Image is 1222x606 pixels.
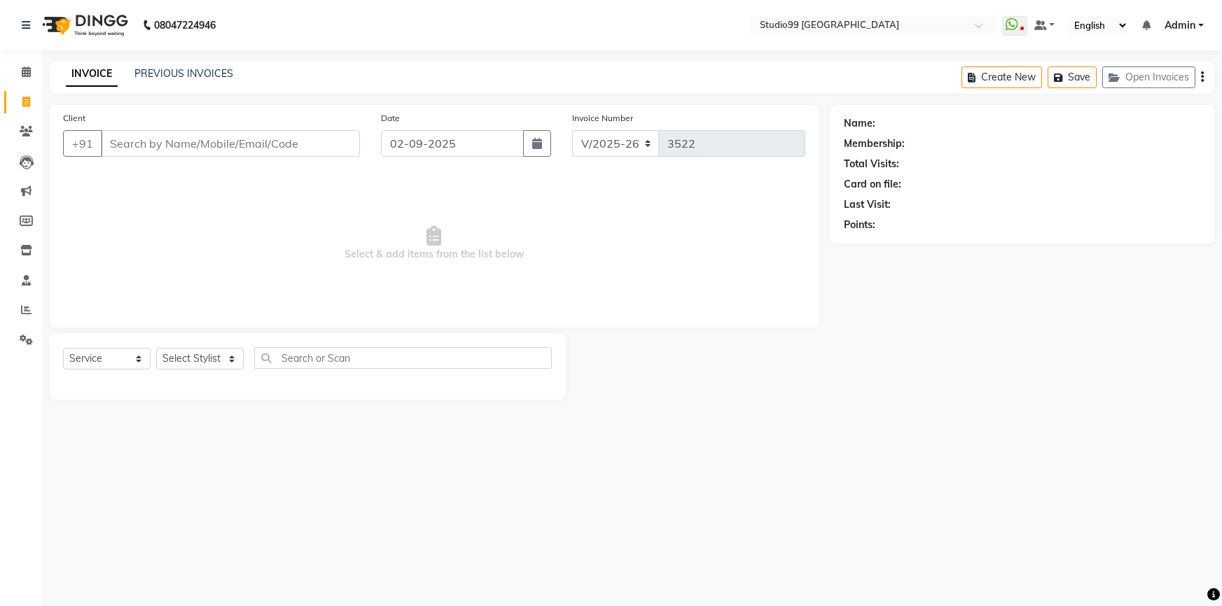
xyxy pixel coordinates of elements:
[134,67,233,80] a: PREVIOUS INVOICES
[101,130,360,157] input: Search by Name/Mobile/Email/Code
[36,6,132,45] img: logo
[154,6,216,45] b: 08047224946
[63,174,805,313] span: Select & add items from the list below
[63,112,85,125] label: Client
[1048,66,1097,88] button: Save
[1102,66,1195,88] button: Open Invoices
[844,218,875,232] div: Points:
[63,130,102,157] button: +91
[1165,18,1195,33] span: Admin
[572,112,633,125] label: Invoice Number
[844,136,905,151] div: Membership:
[961,66,1042,88] button: Create New
[844,116,875,131] div: Name:
[844,197,891,212] div: Last Visit:
[844,157,899,171] div: Total Visits:
[381,112,400,125] label: Date
[844,177,901,192] div: Card on file:
[254,347,552,369] input: Search or Scan
[66,62,118,87] a: INVOICE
